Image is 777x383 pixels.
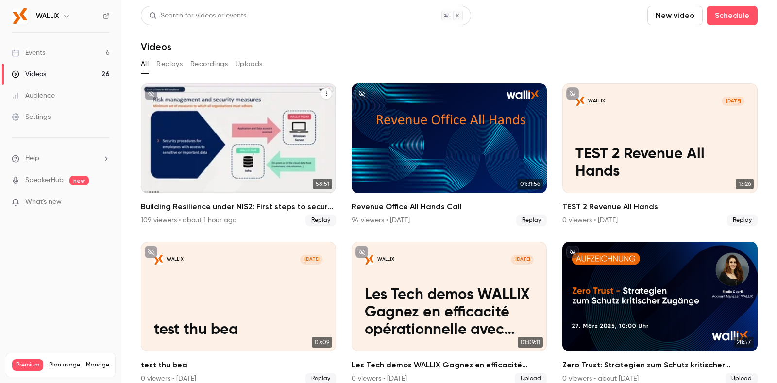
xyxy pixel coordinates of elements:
span: 13:26 [736,179,754,189]
img: TEST 2 Revenue All Hands [575,97,585,106]
button: unpublished [566,246,579,258]
h2: Zero Trust: Strategien zum Schutz kritischer Zugänge [562,359,758,371]
section: Videos [141,6,758,377]
button: Recordings [190,56,228,72]
img: WALLIX [12,8,28,24]
p: WALLIX [588,98,605,105]
button: All [141,56,149,72]
span: Plan usage [49,361,80,369]
span: new [69,176,89,185]
div: Videos [12,69,46,79]
a: 58:51Building Resilience under NIS2: First steps to secure your organization109 viewers • about 1... [141,83,336,226]
li: Building Resilience under NIS2: First steps to secure your organization [141,83,336,226]
img: test thu bea [154,255,164,265]
h2: Les Tech demos WALLIX Gagnez en efficacité opérationnelle avec WALLIX PAM(1) [352,359,547,371]
span: 07:09 [312,337,332,348]
p: TEST 2 Revenue All Hands [575,146,745,181]
span: Replay [305,215,336,226]
a: 01:31:56Revenue Office All Hands Call94 viewers • [DATE]Replay [352,83,547,226]
p: test thu bea [154,321,323,339]
div: Events [12,48,45,58]
span: 01:09:11 [518,337,543,348]
button: unpublished [145,246,157,258]
button: Schedule [707,6,758,25]
div: Search for videos or events [149,11,246,21]
p: WALLIX [377,256,394,263]
li: help-dropdown-opener [12,153,110,164]
span: Help [25,153,39,164]
li: Revenue Office All Hands Call [352,83,547,226]
button: Replays [156,56,183,72]
div: 109 viewers • about 1 hour ago [141,216,236,225]
button: unpublished [355,246,368,258]
iframe: Noticeable Trigger [98,198,110,207]
button: unpublished [566,87,579,100]
h6: WALLIX [36,11,59,21]
h2: Building Resilience under NIS2: First steps to secure your organization [141,201,336,213]
span: [DATE] [511,255,534,265]
p: Les Tech demos WALLIX Gagnez en efficacité opérationnelle avec WALLIX PAM(1) [365,286,534,339]
span: What's new [25,197,62,207]
h2: TEST 2 Revenue All Hands [562,201,758,213]
span: Replay [727,215,758,226]
li: TEST 2 Revenue All Hands [562,83,758,226]
span: [DATE] [722,97,744,106]
span: 01:31:56 [517,179,543,189]
a: Manage [86,361,109,369]
a: TEST 2 Revenue All HandsWALLIX[DATE]TEST 2 Revenue All Hands13:26TEST 2 Revenue All Hands0 viewer... [562,83,758,226]
button: New video [647,6,703,25]
h2: test thu bea [141,359,336,371]
div: Audience [12,91,55,100]
div: Settings [12,112,51,122]
div: 0 viewers • [DATE] [562,216,618,225]
button: unpublished [355,87,368,100]
span: 28:57 [734,337,754,348]
span: Premium [12,359,43,371]
h1: Videos [141,41,171,52]
span: Replay [516,215,547,226]
span: 58:51 [313,179,332,189]
img: Les Tech demos WALLIX Gagnez en efficacité opérationnelle avec WALLIX PAM(1) [365,255,374,265]
h2: Revenue Office All Hands Call [352,201,547,213]
p: WALLIX [167,256,184,263]
span: [DATE] [300,255,323,265]
button: Uploads [236,56,263,72]
a: SpeakerHub [25,175,64,185]
div: 94 viewers • [DATE] [352,216,410,225]
button: unpublished [145,87,157,100]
